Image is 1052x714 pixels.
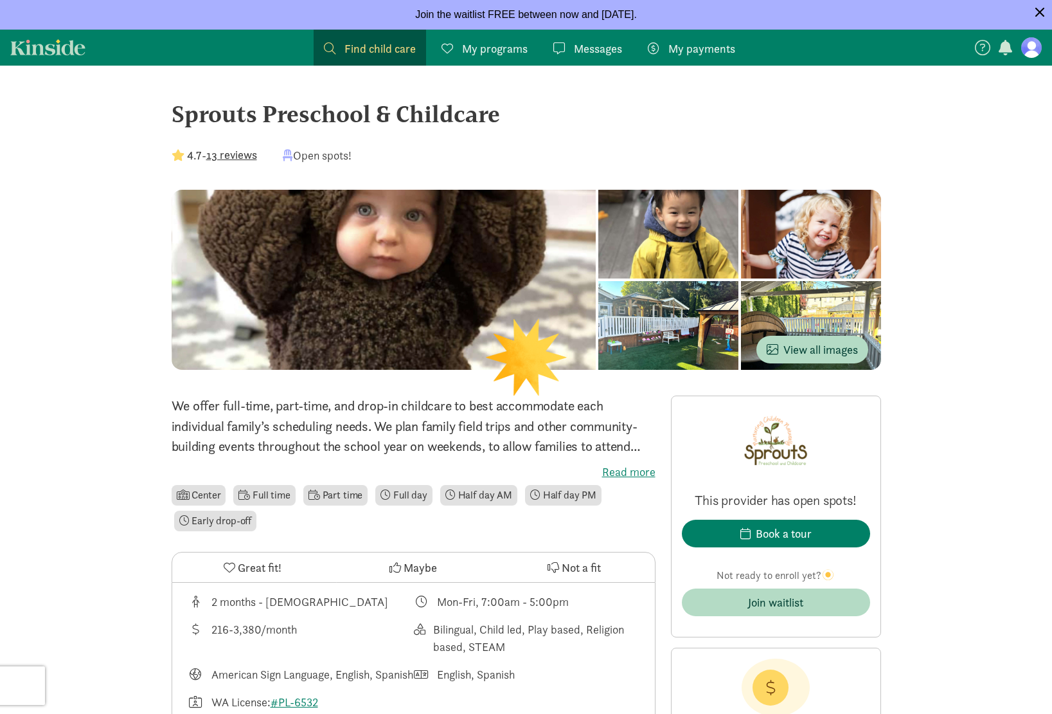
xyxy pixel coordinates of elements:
[271,695,318,709] a: #PL-6532
[682,568,870,583] p: Not ready to enroll yet?
[462,40,528,57] span: My programs
[172,396,655,457] p: We offer full-time, part-time, and drop-in childcare to best accommodate each individual family’s...
[404,559,437,576] span: Maybe
[543,30,632,66] a: Messages
[188,593,414,610] div: Age range for children that this provider cares for
[238,559,281,576] span: Great fit!
[574,40,622,57] span: Messages
[433,621,639,655] div: Bilingual, Child led, Play based, Religion based, STEAM
[172,485,226,506] li: Center
[756,336,868,363] button: View all images
[172,464,655,480] label: Read more
[494,553,654,582] button: Not a fit
[187,148,202,163] strong: 4.7
[206,146,257,163] button: 13 reviews
[682,520,870,547] button: Book a tour
[413,666,639,683] div: Languages spoken
[413,621,639,655] div: This provider's education philosophy
[211,621,297,655] div: 216-3,380/month
[314,30,426,66] a: Find child care
[211,666,413,683] div: American Sign Language, English, Spanish
[756,525,812,542] div: Book a tour
[741,407,810,476] img: Provider logo
[172,147,257,164] div: -
[437,666,515,683] div: English, Spanish
[668,40,735,57] span: My payments
[172,96,881,131] div: Sprouts Preschool & Childcare
[172,553,333,582] button: Great fit!
[174,511,257,531] li: Early drop-off
[188,621,414,655] div: Average tuition for this program
[440,485,517,506] li: Half day AM
[767,341,858,358] span: View all images
[344,40,416,57] span: Find child care
[525,485,602,506] li: Half day PM
[233,485,295,506] li: Full time
[413,593,639,610] div: Class schedule
[437,593,569,610] div: Mon-Fri, 7:00am - 5:00pm
[283,147,352,164] div: Open spots!
[303,485,368,506] li: Part time
[211,593,388,610] div: 2 months - [DEMOGRAPHIC_DATA]
[333,553,494,582] button: Maybe
[375,485,432,506] li: Full day
[431,30,538,66] a: My programs
[562,559,601,576] span: Not a fit
[682,491,870,509] p: This provider has open spots!
[637,30,745,66] a: My payments
[10,39,85,55] a: Kinside
[682,589,870,616] button: Join waitlist
[188,666,414,683] div: Languages taught
[748,594,803,611] div: Join waitlist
